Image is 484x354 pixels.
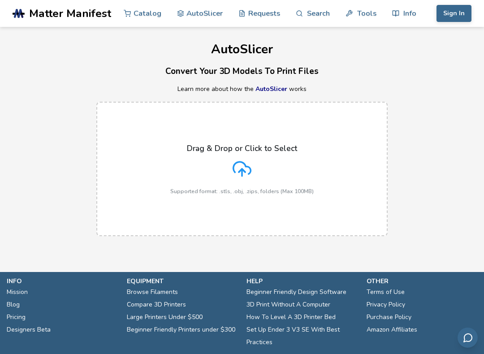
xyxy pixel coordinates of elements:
p: other [367,276,478,286]
button: Sign In [436,5,471,22]
a: Browse Filaments [127,286,178,298]
p: help [246,276,358,286]
a: How To Level A 3D Printer Bed [246,311,336,324]
a: Compare 3D Printers [127,298,186,311]
p: equipment [127,276,238,286]
a: AutoSlicer [255,85,287,93]
a: Designers Beta [7,324,51,336]
a: Privacy Policy [367,298,405,311]
a: Set Up Ender 3 V3 SE With Best Practices [246,324,358,349]
span: Matter Manifest [29,7,111,20]
a: Amazon Affiliates [367,324,417,336]
p: Supported format: .stls, .obj, .zips, folders (Max 100MB) [170,188,314,194]
a: Pricing [7,311,26,324]
p: info [7,276,118,286]
a: Purchase Policy [367,311,411,324]
a: 3D Print Without A Computer [246,298,330,311]
a: Mission [7,286,28,298]
a: Blog [7,298,20,311]
a: Beginner Friendly Printers under $300 [127,324,235,336]
button: Send feedback via email [458,328,478,348]
a: Beginner Friendly Design Software [246,286,346,298]
a: Terms of Use [367,286,405,298]
a: Large Printers Under $500 [127,311,203,324]
p: Drag & Drop or Click to Select [187,144,297,153]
